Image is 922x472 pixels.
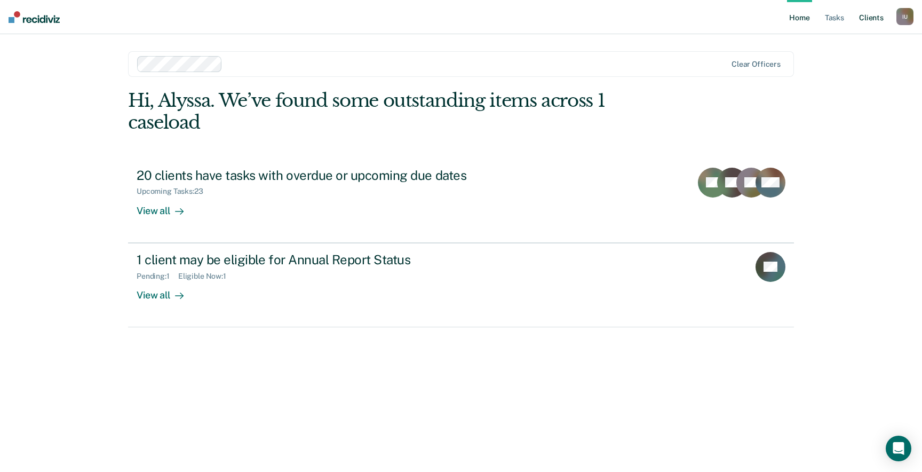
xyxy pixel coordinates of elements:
div: View all [137,280,196,301]
div: Hi, Alyssa. We’ve found some outstanding items across 1 caseload [128,90,661,133]
div: Open Intercom Messenger [886,436,911,461]
div: Clear officers [732,60,781,69]
button: IU [896,8,913,25]
div: Pending : 1 [137,272,178,281]
img: Recidiviz [9,11,60,23]
div: I U [896,8,913,25]
div: Eligible Now : 1 [178,272,235,281]
div: Upcoming Tasks : 23 [137,187,212,196]
div: 1 client may be eligible for Annual Report Status [137,252,511,268]
div: 20 clients have tasks with overdue or upcoming due dates [137,168,511,183]
div: View all [137,196,196,217]
a: 1 client may be eligible for Annual Report StatusPending:1Eligible Now:1View all [128,243,794,327]
a: 20 clients have tasks with overdue or upcoming due datesUpcoming Tasks:23View all [128,159,794,243]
